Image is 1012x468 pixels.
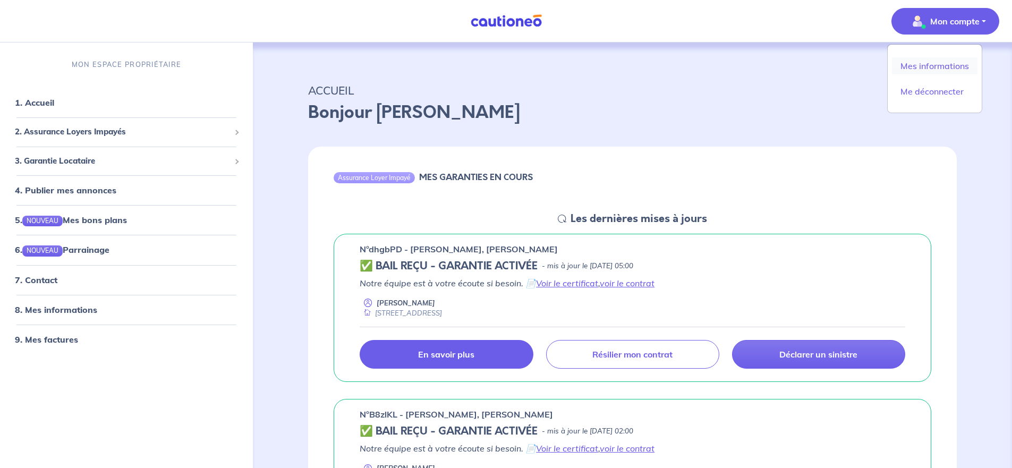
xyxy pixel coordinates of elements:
a: Voir le certificat [536,443,598,454]
img: illu_account_valid_menu.svg [909,13,926,30]
p: Mon compte [930,15,980,28]
div: 9. Mes factures [4,329,249,350]
h6: MES GARANTIES EN COURS [419,172,533,182]
div: 1. Accueil [4,92,249,113]
p: - mis à jour le [DATE] 02:00 [542,426,633,437]
div: state: CONTRACT-VALIDATED, Context: NEW,MAYBE-CERTIFICATE,RELATIONSHIP,LESSOR-DOCUMENTS [360,260,905,273]
a: Déclarer un sinistre [732,340,905,369]
a: Me déconnecter [892,83,977,100]
div: 3. Garantie Locataire [4,151,249,172]
div: state: CONTRACT-VALIDATED, Context: NEW,MAYBE-CERTIFICATE,RELATIONSHIP,LESSOR-DOCUMENTS [360,425,905,438]
a: 6.NOUVEAUParrainage [15,244,109,255]
a: 8. Mes informations [15,304,97,315]
a: Mes informations [892,57,977,74]
button: illu_account_valid_menu.svgMon compte [891,8,999,35]
a: Résilier mon contrat [546,340,719,369]
a: 1. Accueil [15,97,54,108]
a: En savoir plus [360,340,533,369]
div: 7. Contact [4,269,249,291]
a: 9. Mes factures [15,334,78,345]
p: n°B8zlKL - [PERSON_NAME], [PERSON_NAME] [360,408,553,421]
p: Résilier mon contrat [592,349,673,360]
span: 3. Garantie Locataire [15,155,230,167]
h5: ✅ BAIL REÇU - GARANTIE ACTIVÉE [360,260,538,273]
div: 6.NOUVEAUParrainage [4,239,249,260]
h5: ✅ BAIL REÇU - GARANTIE ACTIVÉE [360,425,538,438]
div: illu_account_valid_menu.svgMon compte [887,44,982,113]
p: Bonjour [PERSON_NAME] [308,100,957,125]
p: En savoir plus [418,349,474,360]
p: MON ESPACE PROPRIÉTAIRE [72,59,181,70]
span: 2. Assurance Loyers Impayés [15,126,230,138]
div: [STREET_ADDRESS] [360,308,442,318]
a: voir le contrat [600,278,654,288]
p: Notre équipe est à votre écoute si besoin. 📄 , [360,277,905,290]
div: 8. Mes informations [4,299,249,320]
p: n°dhgbPD - [PERSON_NAME], [PERSON_NAME] [360,243,558,256]
div: 4. Publier mes annonces [4,180,249,201]
p: [PERSON_NAME] [377,298,435,308]
a: Voir le certificat [536,278,598,288]
p: Notre équipe est à votre écoute si besoin. 📄 , [360,442,905,455]
a: 7. Contact [15,275,57,285]
a: 4. Publier mes annonces [15,185,116,195]
p: - mis à jour le [DATE] 05:00 [542,261,633,271]
p: ACCUEIL [308,81,957,100]
div: 5.NOUVEAUMes bons plans [4,209,249,231]
h5: Les dernières mises à jours [571,212,707,225]
div: Assurance Loyer Impayé [334,172,415,183]
div: 2. Assurance Loyers Impayés [4,122,249,142]
a: 5.NOUVEAUMes bons plans [15,215,127,225]
p: Déclarer un sinistre [779,349,857,360]
img: Cautioneo [466,14,546,28]
a: voir le contrat [600,443,654,454]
